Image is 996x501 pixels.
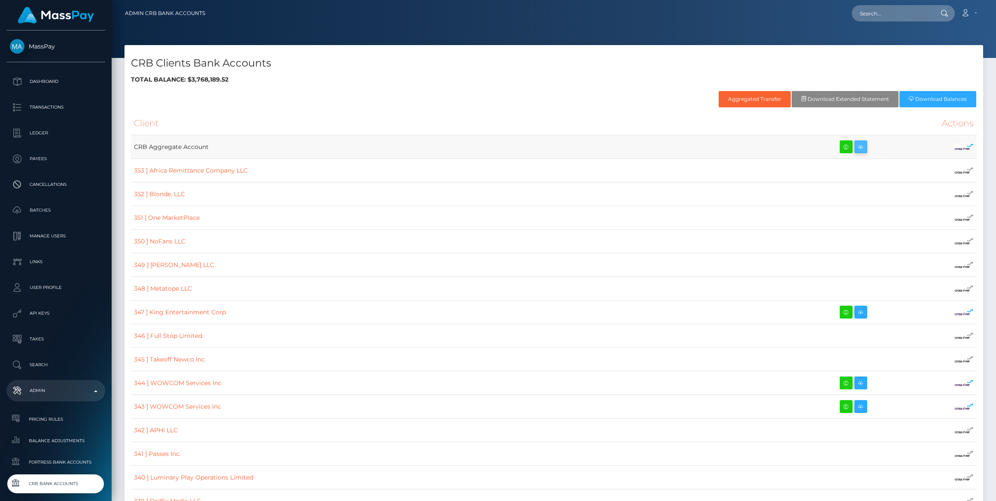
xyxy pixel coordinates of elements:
[6,410,105,428] a: Pricing Rules
[954,306,974,319] img: CRB
[6,122,105,144] a: Ledger
[954,188,974,200] img: CRB
[954,258,974,271] img: CRB
[134,332,202,340] a: 346 ] Full Stop Limited
[134,214,200,222] a: 351 ] One MarketPlace
[131,112,771,135] th: Client
[6,71,105,92] a: Dashboard
[954,235,974,248] img: CRB
[954,471,974,484] img: CRB
[954,140,974,153] img: CRB
[134,403,221,410] a: 343 ] WOWCOM Services Inc
[10,479,102,489] span: CRB Bank Accounts
[134,426,178,434] a: 342 ] APHI LLC
[10,281,102,294] p: User Profile
[6,277,105,298] a: User Profile
[792,91,899,107] button: Download Extended Statement
[954,377,974,389] img: CRB
[954,329,974,342] img: CRB
[131,76,977,83] h6: Total balance: $3,768,189.52
[10,436,102,446] span: Balance Adjustments
[134,261,214,269] a: 349 ] [PERSON_NAME] LLC
[719,91,791,107] button: Aggregated Transfer
[134,355,205,363] a: 345 ] Takeoff Newco Inc
[10,255,102,268] p: Links
[10,333,102,346] p: Taxes
[10,230,102,243] p: Manage Users
[134,379,222,387] a: 344 ] WOWCOM Services Inc
[10,75,102,88] p: Dashboard
[134,474,253,481] a: 340 ] Luminary Play Operations Limited
[6,225,105,247] a: Manage Users
[10,307,102,320] p: API Keys
[125,4,205,22] a: Admin CRB Bank Accounts
[954,211,974,224] img: CRB
[134,167,248,174] a: 353 ] Africa Remittance Company LLC
[954,447,974,460] img: CRB
[134,450,181,458] a: 341 ] Passes Inc.
[10,414,102,424] span: Pricing Rules
[852,5,932,21] input: Search...
[10,204,102,217] p: Batches
[10,101,102,114] p: Transactions
[10,457,102,467] span: Fortress Bank Accounts
[6,200,105,221] a: Batches
[954,282,974,295] img: CRB
[6,328,105,350] a: Taxes
[131,56,977,71] h4: CRB Clients Bank Accounts
[10,178,102,191] p: Cancellations
[6,303,105,324] a: API Keys
[10,127,102,140] p: Ledger
[134,308,226,316] a: 347 ] King Entertainment Corp
[6,148,105,170] a: Payees
[954,400,974,413] img: CRB
[131,135,771,159] td: CRB Aggregate Account
[10,358,102,371] p: Search
[134,237,185,245] a: 350 ] NoFans LLC
[10,152,102,165] p: Payees
[771,112,977,135] th: Actions
[6,251,105,273] a: Links
[134,190,185,198] a: 352 ] Blonde, LLC
[6,431,105,450] a: Balance Adjustments
[6,97,105,118] a: Transactions
[954,164,974,177] img: CRB
[6,380,105,401] a: Admin
[134,285,192,292] a: 348 ] Metatope LLC
[18,7,94,24] img: MassPay Logo
[6,453,105,471] a: Fortress Bank Accounts
[954,353,974,366] img: CRB
[6,43,105,50] span: MassPay
[6,474,105,493] a: CRB Bank Accounts
[10,39,24,54] img: MassPay
[954,424,974,437] img: CRB
[10,384,102,397] p: Admin
[899,91,976,107] a: Download Balances
[6,174,105,195] a: Cancellations
[6,354,105,376] a: Search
